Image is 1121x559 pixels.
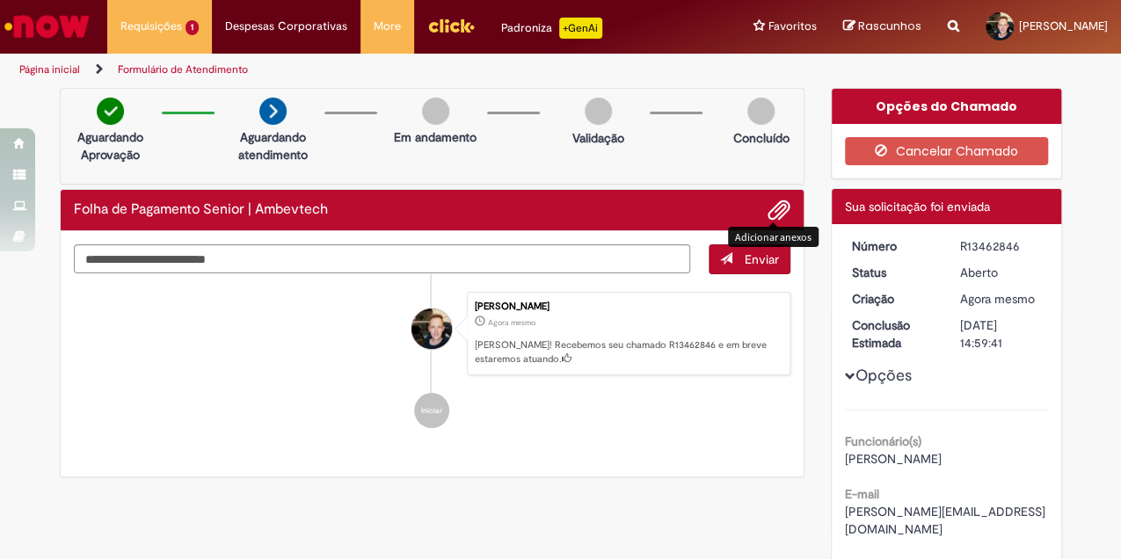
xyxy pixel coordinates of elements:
[745,251,779,267] span: Enviar
[74,292,791,376] li: Gustavo Zimpel
[225,18,347,35] span: Despesas Corporativas
[230,128,316,163] p: Aguardando atendimento
[960,290,1042,308] div: 29/08/2025 14:59:38
[960,316,1042,352] div: [DATE] 14:59:41
[839,237,947,255] dt: Número
[768,18,817,35] span: Favoritos
[832,89,1061,124] div: Opções do Chamado
[120,18,182,35] span: Requisições
[19,62,80,76] a: Página inicial
[74,244,691,273] textarea: Digite sua mensagem aqui...
[427,12,475,39] img: click_logo_yellow_360x200.png
[13,54,734,86] ul: Trilhas de página
[475,301,781,312] div: [PERSON_NAME]
[74,274,791,446] ul: Histórico de tíquete
[709,244,790,274] button: Enviar
[845,199,990,214] span: Sua solicitação foi enviada
[572,129,624,147] p: Validação
[68,128,153,163] p: Aguardando Aprovação
[732,129,789,147] p: Concluído
[259,98,287,125] img: arrow-next.png
[845,137,1048,165] button: Cancelar Chamado
[374,18,401,35] span: More
[394,128,477,146] p: Em andamento
[845,433,921,449] b: Funcionário(s)
[74,202,328,218] h2: Folha de Pagamento Senior | Ambevtech Histórico de tíquete
[858,18,921,34] span: Rascunhos
[488,317,535,328] span: Agora mesmo
[501,18,602,39] div: Padroniza
[475,338,781,366] p: [PERSON_NAME]! Recebemos seu chamado R13462846 e em breve estaremos atuando.
[747,98,775,125] img: img-circle-grey.png
[728,227,819,247] div: Adicionar anexos
[488,317,535,328] time: 29/08/2025 14:59:38
[960,291,1035,307] time: 29/08/2025 14:59:38
[118,62,248,76] a: Formulário de Atendimento
[839,290,947,308] dt: Criação
[411,309,452,349] div: Gustavo Zimpel
[843,18,921,35] a: Rascunhos
[839,316,947,352] dt: Conclusão Estimada
[2,9,92,44] img: ServiceNow
[845,504,1045,537] span: [PERSON_NAME][EMAIL_ADDRESS][DOMAIN_NAME]
[845,486,879,502] b: E-mail
[839,264,947,281] dt: Status
[960,237,1042,255] div: R13462846
[186,20,199,35] span: 1
[97,98,124,125] img: check-circle-green.png
[585,98,612,125] img: img-circle-grey.png
[768,199,790,221] button: Adicionar anexos
[845,451,942,467] span: [PERSON_NAME]
[960,264,1042,281] div: Aberto
[559,18,602,39] p: +GenAi
[1019,18,1108,33] span: [PERSON_NAME]
[960,291,1035,307] span: Agora mesmo
[422,98,449,125] img: img-circle-grey.png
